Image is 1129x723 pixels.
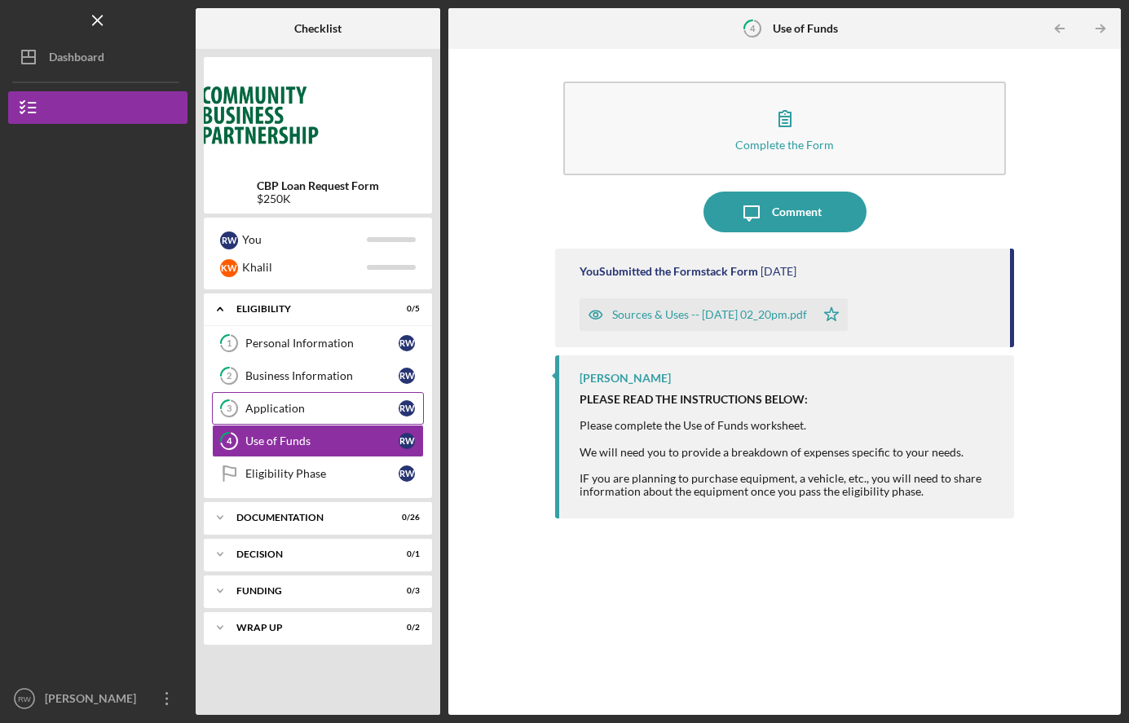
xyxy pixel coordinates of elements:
[236,513,379,522] div: Documentation
[750,23,756,33] tspan: 4
[580,419,999,432] div: Please complete the Use of Funds worksheet.
[245,467,399,480] div: Eligibility Phase
[257,192,379,205] div: $250K
[204,65,432,163] img: Product logo
[390,513,420,522] div: 0 / 26
[580,298,848,331] button: Sources & Uses -- [DATE] 02_20pm.pdf
[245,337,399,350] div: Personal Information
[390,623,420,633] div: 0 / 2
[399,465,415,482] div: R W
[242,253,367,281] div: Khalil
[399,335,415,351] div: R W
[257,179,379,192] b: CBP Loan Request Form
[236,304,379,314] div: Eligibility
[18,694,32,703] text: RW
[399,433,415,449] div: R W
[773,22,838,35] b: Use of Funds
[245,369,399,382] div: Business Information
[580,392,808,406] strong: PLEASE READ THE INSTRUCTIONS BELOW:
[612,308,807,321] div: Sources & Uses -- [DATE] 02_20pm.pdf
[212,327,424,359] a: 1Personal InformationRW
[294,22,342,35] b: Checklist
[399,368,415,384] div: R W
[703,192,867,232] button: Comment
[580,446,999,459] div: We will need you to provide a breakdown of expenses specific to your needs.
[220,259,238,277] div: K W
[772,192,822,232] div: Comment
[390,586,420,596] div: 0 / 3
[390,304,420,314] div: 0 / 5
[8,682,187,715] button: RW[PERSON_NAME]
[41,682,147,719] div: [PERSON_NAME]
[220,231,238,249] div: R W
[236,549,379,559] div: Decision
[212,425,424,457] a: 4Use of FundsRW
[580,472,999,498] div: IF you are planning to purchase equipment, a vehicle, etc., you will need to share information ab...
[399,400,415,417] div: R W
[563,82,1007,175] button: Complete the Form
[242,226,367,253] div: You
[735,139,834,151] div: Complete the Form
[245,434,399,447] div: Use of Funds
[390,549,420,559] div: 0 / 1
[212,359,424,392] a: 2Business InformationRW
[212,392,424,425] a: 3ApplicationRW
[580,372,671,385] div: [PERSON_NAME]
[236,623,379,633] div: Wrap up
[761,265,796,278] time: 2025-08-21 18:20
[227,371,232,381] tspan: 2
[227,338,232,349] tspan: 1
[580,265,758,278] div: You Submitted the Formstack Form
[212,457,424,490] a: Eligibility PhaseRW
[8,41,187,73] button: Dashboard
[227,436,232,447] tspan: 4
[236,586,379,596] div: Funding
[245,402,399,415] div: Application
[227,403,232,414] tspan: 3
[49,41,104,77] div: Dashboard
